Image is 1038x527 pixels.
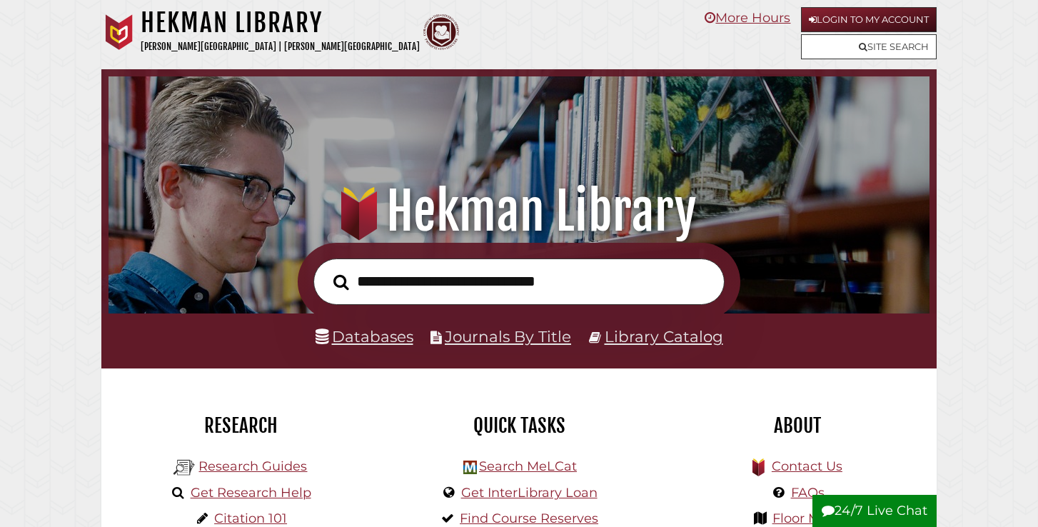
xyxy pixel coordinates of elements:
a: Get InterLibrary Loan [461,485,598,501]
a: Library Catalog [605,327,723,346]
a: Journals By Title [445,327,571,346]
p: [PERSON_NAME][GEOGRAPHIC_DATA] | [PERSON_NAME][GEOGRAPHIC_DATA] [141,39,420,55]
a: Site Search [801,34,937,59]
a: Contact Us [772,458,842,474]
a: Floor Maps [772,511,843,526]
img: Hekman Library Logo [463,461,477,474]
a: Login to My Account [801,7,937,32]
h2: Research [112,413,369,438]
a: Get Research Help [191,485,311,501]
a: Research Guides [198,458,307,474]
h1: Hekman Library [124,180,914,243]
i: Search [333,273,349,290]
button: Search [326,270,356,293]
img: Calvin Theological Seminary [423,14,459,50]
img: Calvin University [101,14,137,50]
a: Search MeLCat [479,458,577,474]
a: More Hours [705,10,790,26]
a: Find Course Reserves [460,511,598,526]
h2: About [669,413,926,438]
a: Citation 101 [214,511,287,526]
img: Hekman Library Logo [173,457,195,478]
h2: Quick Tasks [390,413,648,438]
a: Databases [316,327,413,346]
h1: Hekman Library [141,7,420,39]
a: FAQs [791,485,825,501]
